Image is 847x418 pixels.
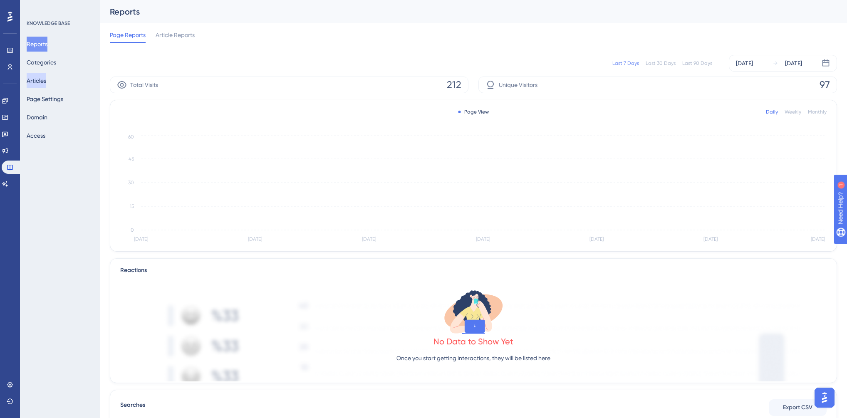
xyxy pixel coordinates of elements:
button: Articles [27,73,46,88]
div: Last 30 Days [646,60,676,67]
button: Domain [27,110,47,125]
span: Page Reports [110,30,146,40]
tspan: [DATE] [134,236,148,242]
div: Daily [766,109,778,115]
span: Unique Visitors [499,80,537,90]
div: 1 [58,4,60,11]
button: Categories [27,55,56,70]
tspan: [DATE] [589,236,604,242]
tspan: 0 [131,227,134,233]
tspan: [DATE] [811,236,825,242]
tspan: 15 [130,203,134,209]
span: Export CSV [783,403,812,413]
iframe: UserGuiding AI Assistant Launcher [812,385,837,410]
tspan: 45 [129,156,134,162]
span: Searches [120,400,145,415]
tspan: [DATE] [476,236,490,242]
span: Need Help? [20,2,52,12]
tspan: [DATE] [703,236,718,242]
div: Reports [110,6,816,17]
div: Page View [458,109,489,115]
div: KNOWLEDGE BASE [27,20,70,27]
div: Weekly [785,109,801,115]
button: Reports [27,37,47,52]
button: Access [27,128,45,143]
span: 212 [447,78,461,92]
span: Total Visits [130,80,158,90]
div: Monthly [808,109,827,115]
div: No Data to Show Yet [433,336,513,347]
div: Reactions [120,265,827,275]
div: [DATE] [785,58,802,68]
tspan: 30 [128,180,134,186]
tspan: [DATE] [362,236,376,242]
span: 97 [820,78,830,92]
div: [DATE] [736,58,753,68]
p: Once you start getting interactions, they will be listed here [396,353,550,363]
button: Export CSV [769,399,827,416]
span: Article Reports [156,30,195,40]
button: Page Settings [27,92,63,106]
tspan: 60 [128,134,134,140]
div: Last 90 Days [682,60,712,67]
div: Last 7 Days [612,60,639,67]
tspan: [DATE] [248,236,262,242]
